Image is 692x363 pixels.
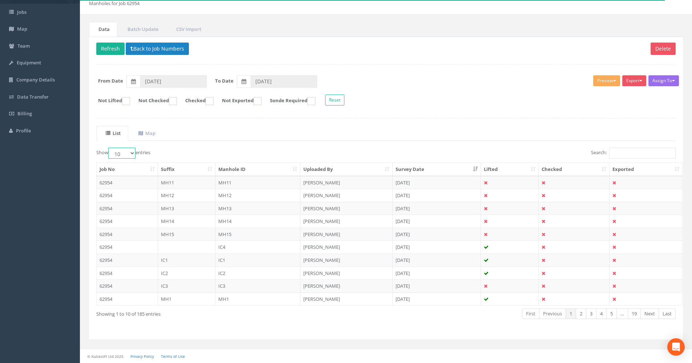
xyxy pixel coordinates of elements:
[263,97,315,105] label: Sonde Required
[622,75,646,86] button: Export
[325,95,344,105] button: Reset
[87,354,124,359] small: © Kullasoft Ltd 2025
[300,202,393,215] td: [PERSON_NAME]
[97,228,158,241] td: 62954
[97,215,158,228] td: 62954
[215,254,301,267] td: IC1
[17,59,41,66] span: Equipment
[98,77,123,84] label: From Date
[616,308,628,319] a: …
[97,254,158,267] td: 62954
[118,22,166,37] a: Batch Update
[215,279,301,292] td: IC3
[300,279,393,292] td: [PERSON_NAME]
[158,267,215,280] td: IC2
[393,228,481,241] td: [DATE]
[539,308,566,319] a: Previous
[97,279,158,292] td: 62954
[215,77,234,84] label: To Date
[138,130,155,136] uib-tab-heading: Map
[667,338,685,356] div: Open Intercom Messenger
[97,176,158,189] td: 62954
[129,126,163,141] a: Map
[158,228,215,241] td: MH15
[215,228,301,241] td: MH15
[215,267,301,280] td: IC2
[300,228,393,241] td: [PERSON_NAME]
[300,189,393,202] td: [PERSON_NAME]
[393,163,481,176] th: Survey Date: activate to sort column ascending
[158,279,215,292] td: IC3
[126,43,189,55] button: Back to Job Numbers
[651,43,676,55] button: Delete
[576,308,586,319] a: 2
[215,202,301,215] td: MH13
[97,189,158,202] td: 62954
[215,215,301,228] td: MH14
[300,163,393,176] th: Uploaded By: activate to sort column ascending
[96,148,150,159] label: Show entries
[393,202,481,215] td: [DATE]
[158,292,215,306] td: MH1
[17,43,30,49] span: Team
[628,308,641,319] a: 19
[97,202,158,215] td: 62954
[610,163,682,176] th: Exported: activate to sort column ascending
[593,75,620,86] button: Preview
[17,25,27,32] span: Map
[393,240,481,254] td: [DATE]
[158,163,215,176] th: Suffix: activate to sort column ascending
[131,97,177,105] label: Not Checked
[158,215,215,228] td: MH14
[161,354,185,359] a: Terms of Use
[300,254,393,267] td: [PERSON_NAME]
[300,292,393,306] td: [PERSON_NAME]
[97,292,158,306] td: 62954
[158,202,215,215] td: MH13
[393,292,481,306] td: [DATE]
[106,130,121,136] uib-tab-heading: List
[300,176,393,189] td: [PERSON_NAME]
[393,176,481,189] td: [DATE]
[16,76,55,83] span: Company Details
[158,189,215,202] td: MH12
[17,9,27,15] span: Jobs
[481,163,539,176] th: Lifted: activate to sort column ascending
[648,75,679,86] button: Assign To
[215,189,301,202] td: MH12
[251,75,317,88] input: To Date
[167,22,209,37] a: CSV Import
[97,163,158,176] th: Job No: activate to sort column ascending
[539,163,610,176] th: Checked: activate to sort column ascending
[130,354,154,359] a: Privacy Policy
[17,93,49,100] span: Data Transfer
[566,308,576,319] a: 1
[97,267,158,280] td: 62954
[659,308,676,319] a: Last
[158,176,215,189] td: MH11
[108,148,135,159] select: Showentries
[96,43,125,55] button: Refresh
[300,215,393,228] td: [PERSON_NAME]
[215,292,301,306] td: MH1
[215,176,301,189] td: MH11
[640,308,659,319] a: Next
[596,308,607,319] a: 4
[393,267,481,280] td: [DATE]
[178,97,214,105] label: Checked
[96,308,331,318] div: Showing 1 to 10 of 185 entries
[89,22,117,37] a: Data
[300,267,393,280] td: [PERSON_NAME]
[97,240,158,254] td: 62954
[17,110,32,117] span: Billing
[393,254,481,267] td: [DATE]
[215,97,262,105] label: Not Exported
[300,240,393,254] td: [PERSON_NAME]
[609,148,676,159] input: Search:
[91,97,130,105] label: Not Lifted
[96,126,128,141] a: List
[215,240,301,254] td: IC4
[393,215,481,228] td: [DATE]
[591,148,676,159] label: Search:
[606,308,617,319] a: 5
